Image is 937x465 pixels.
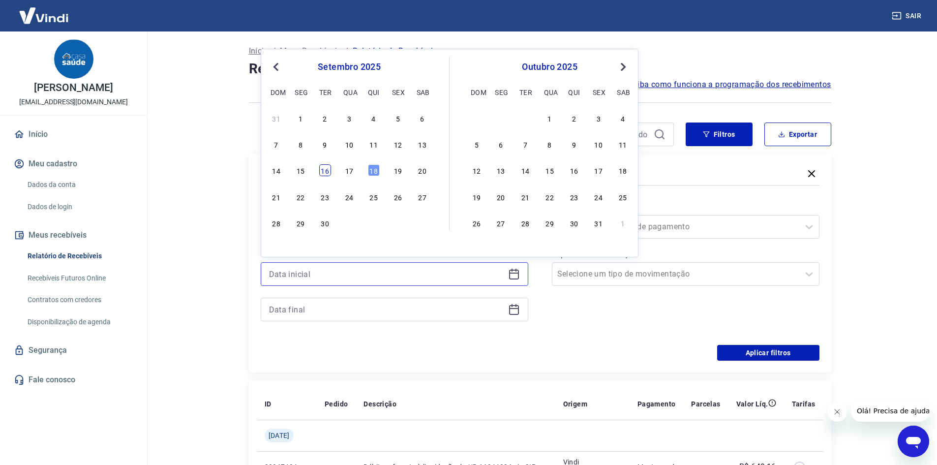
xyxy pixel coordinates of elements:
[34,83,113,93] p: [PERSON_NAME]
[568,217,580,229] div: Choose quinta-feira, 30 de outubro de 2025
[617,164,629,176] div: Choose sábado, 18 de outubro de 2025
[269,111,429,230] div: month 2025-09
[471,164,483,176] div: Choose domingo, 12 de outubro de 2025
[764,123,831,146] button: Exportar
[736,399,768,409] p: Valor Líq.
[495,86,507,98] div: seg
[519,164,531,176] div: Choose terça-feira, 14 de outubro de 2025
[568,112,580,124] div: Choose quinta-feira, 2 de outubro de 2025
[519,138,531,150] div: Choose terça-feira, 7 de outubro de 2025
[249,45,269,57] a: Início
[392,138,404,150] div: Choose sexta-feira, 12 de setembro de 2025
[471,217,483,229] div: Choose domingo, 26 de outubro de 2025
[471,86,483,98] div: dom
[851,400,929,422] iframe: Mensagem da empresa
[593,217,605,229] div: Choose sexta-feira, 31 de outubro de 2025
[593,86,605,98] div: sex
[319,138,331,150] div: Choose terça-feira, 9 de setembro de 2025
[343,191,355,203] div: Choose quarta-feira, 24 de setembro de 2025
[617,138,629,150] div: Choose sábado, 11 de outubro de 2025
[265,399,272,409] p: ID
[345,45,348,57] p: /
[271,86,282,98] div: dom
[617,191,629,203] div: Choose sábado, 25 de outubro de 2025
[519,86,531,98] div: ter
[24,312,135,332] a: Disponibilização de agenda
[593,138,605,150] div: Choose sexta-feira, 10 de outubro de 2025
[368,164,380,176] div: Choose quinta-feira, 18 de setembro de 2025
[568,138,580,150] div: Choose quinta-feira, 9 de outubro de 2025
[368,138,380,150] div: Choose quinta-feira, 11 de setembro de 2025
[593,112,605,124] div: Choose sexta-feira, 3 de outubro de 2025
[295,138,306,150] div: Choose segunda-feira, 8 de setembro de 2025
[269,431,290,440] span: [DATE]
[568,164,580,176] div: Choose quinta-feira, 16 de outubro de 2025
[593,191,605,203] div: Choose sexta-feira, 24 de outubro de 2025
[827,402,847,422] iframe: Fechar mensagem
[295,86,306,98] div: seg
[19,97,128,107] p: [EMAIL_ADDRESS][DOMAIN_NAME]
[295,164,306,176] div: Choose segunda-feira, 15 de setembro de 2025
[469,111,630,230] div: month 2025-10
[628,79,831,91] a: Saiba como funciona a programação dos recebimentos
[319,164,331,176] div: Choose terça-feira, 16 de setembro de 2025
[471,138,483,150] div: Choose domingo, 5 de outubro de 2025
[417,112,428,124] div: Choose sábado, 6 de setembro de 2025
[343,138,355,150] div: Choose quarta-feira, 10 de setembro de 2025
[343,112,355,124] div: Choose quarta-feira, 3 de setembro de 2025
[368,191,380,203] div: Choose quinta-feira, 25 de setembro de 2025
[554,201,817,213] label: Forma de Pagamento
[495,191,507,203] div: Choose segunda-feira, 20 de outubro de 2025
[269,267,504,281] input: Data inicial
[280,45,341,57] a: Meus Recebíveis
[898,426,929,457] iframe: Botão para abrir a janela de mensagens
[353,45,437,57] p: Relatório de Recebíveis
[24,246,135,266] a: Relatório de Recebíveis
[568,86,580,98] div: qui
[343,217,355,229] div: Choose quarta-feira, 1 de outubro de 2025
[392,164,404,176] div: Choose sexta-feira, 19 de setembro de 2025
[24,268,135,288] a: Recebíveis Futuros Online
[519,112,531,124] div: Choose terça-feira, 30 de setembro de 2025
[519,191,531,203] div: Choose terça-feira, 21 de outubro de 2025
[295,112,306,124] div: Choose segunda-feira, 1 de setembro de 2025
[295,217,306,229] div: Choose segunda-feira, 29 de setembro de 2025
[6,7,83,15] span: Olá! Precisa de ajuda?
[24,175,135,195] a: Dados da conta
[325,399,348,409] p: Pedido
[544,164,556,176] div: Choose quarta-feira, 15 de outubro de 2025
[249,59,831,79] h4: Relatório de Recebíveis
[568,191,580,203] div: Choose quinta-feira, 23 de outubro de 2025
[495,217,507,229] div: Choose segunda-feira, 27 de outubro de 2025
[890,7,925,25] button: Sair
[271,164,282,176] div: Choose domingo, 14 de setembro de 2025
[368,217,380,229] div: Choose quinta-feira, 2 de outubro de 2025
[12,124,135,145] a: Início
[495,138,507,150] div: Choose segunda-feira, 6 de outubro de 2025
[12,0,76,31] img: Vindi
[686,123,753,146] button: Filtros
[593,164,605,176] div: Choose sexta-feira, 17 de outubro de 2025
[368,112,380,124] div: Choose quinta-feira, 4 de setembro de 2025
[495,164,507,176] div: Choose segunda-feira, 13 de outubro de 2025
[12,224,135,246] button: Meus recebíveis
[544,138,556,150] div: Choose quarta-feira, 8 de outubro de 2025
[271,191,282,203] div: Choose domingo, 21 de setembro de 2025
[392,217,404,229] div: Choose sexta-feira, 3 de outubro de 2025
[24,290,135,310] a: Contratos com credores
[269,61,429,73] div: setembro 2025
[417,138,428,150] div: Choose sábado, 13 de setembro de 2025
[270,61,282,73] button: Previous Month
[12,153,135,175] button: Meu cadastro
[319,191,331,203] div: Choose terça-feira, 23 de setembro de 2025
[563,399,587,409] p: Origem
[469,61,630,73] div: outubro 2025
[554,248,817,260] label: Tipo de Movimentação
[417,86,428,98] div: sab
[392,86,404,98] div: sex
[319,217,331,229] div: Choose terça-feira, 30 de setembro de 2025
[417,164,428,176] div: Choose sábado, 20 de setembro de 2025
[471,191,483,203] div: Choose domingo, 19 de outubro de 2025
[617,61,629,73] button: Next Month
